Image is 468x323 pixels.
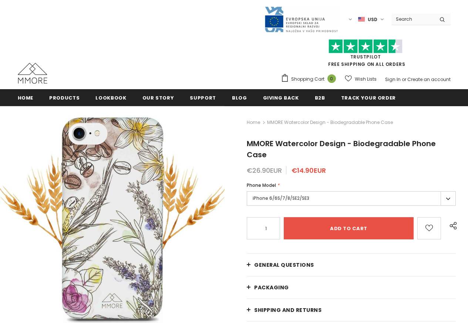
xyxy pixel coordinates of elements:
span: Products [49,94,80,101]
span: Lookbook [95,94,126,101]
img: USD [358,16,365,23]
a: Products [49,89,80,106]
span: Blog [232,94,247,101]
span: Phone Model [247,182,276,188]
span: Track your order [341,94,396,101]
span: €14.90EUR [292,166,326,175]
a: support [190,89,216,106]
span: Our Story [142,94,174,101]
span: MMORE Watercolor Design - Biodegradable Phone Case [247,138,436,160]
a: Giving back [263,89,299,106]
a: Sign In [385,76,401,83]
span: FREE SHIPPING ON ALL ORDERS [281,43,451,67]
img: Javni Razpis [264,6,338,33]
span: Home [18,94,34,101]
span: Wish Lists [355,75,377,83]
a: Shipping and returns [247,299,456,321]
span: Shopping Cart [291,75,324,83]
label: iPhone 6/6S/7/8/SE2/SE3 [247,191,456,206]
a: PACKAGING [247,276,456,299]
span: USD [368,16,377,23]
a: Home [247,118,260,127]
span: MMORE Watercolor Design - Biodegradable Phone Case [267,118,393,127]
a: Track your order [341,89,396,106]
img: MMORE Cases [18,63,47,84]
span: PACKAGING [254,284,289,291]
span: or [402,76,406,83]
input: Add to cart [284,217,414,239]
span: B2B [315,94,325,101]
span: General Questions [254,261,314,269]
span: 0 [327,74,336,83]
a: Shopping Cart 0 [281,74,340,85]
span: support [190,94,216,101]
span: Giving back [263,94,299,101]
span: Shipping and returns [254,306,321,314]
a: Trustpilot [350,54,381,60]
a: Wish Lists [345,73,377,85]
a: Create an account [407,76,451,83]
a: Blog [232,89,247,106]
a: General Questions [247,254,456,276]
a: Our Story [142,89,174,106]
a: B2B [315,89,325,106]
img: Trust Pilot Stars [329,39,403,54]
a: Home [18,89,34,106]
span: €26.90EUR [247,166,282,175]
input: Search Site [391,14,434,24]
a: Javni Razpis [264,16,338,22]
a: Lookbook [95,89,126,106]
